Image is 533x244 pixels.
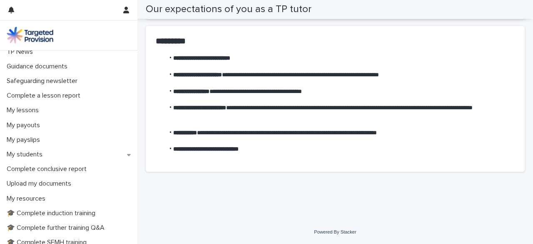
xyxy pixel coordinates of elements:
[3,106,45,114] p: My lessons
[3,165,93,173] p: Complete conclusive report
[3,180,78,188] p: Upload my documents
[7,27,53,43] img: M5nRWzHhSzIhMunXDL62
[3,209,102,217] p: 🎓 Complete induction training
[3,63,74,70] p: Guidance documents
[3,136,47,144] p: My payslips
[3,121,47,129] p: My payouts
[146,3,311,15] h2: Our expectations of you as a TP tutor
[3,195,52,203] p: My resources
[3,77,84,85] p: Safeguarding newsletter
[314,229,356,234] a: Powered By Stacker
[3,151,49,158] p: My students
[3,48,40,56] p: TP News
[3,92,87,100] p: Complete a lesson report
[3,224,111,232] p: 🎓 Complete further training Q&A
